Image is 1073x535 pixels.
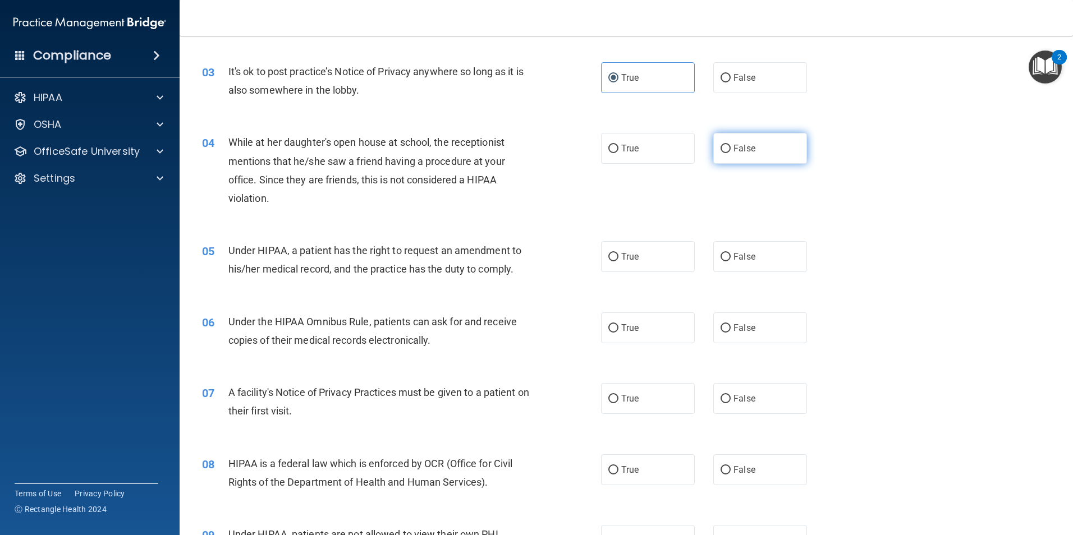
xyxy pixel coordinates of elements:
[733,393,755,404] span: False
[733,322,755,333] span: False
[721,324,731,333] input: False
[15,488,61,499] a: Terms of Use
[75,488,125,499] a: Privacy Policy
[228,245,521,275] span: Under HIPAA, a patient has the right to request an amendment to his/her medical record, and the p...
[608,74,618,82] input: True
[721,74,731,82] input: False
[34,145,140,158] p: OfficeSafe University
[608,324,618,333] input: True
[228,136,505,204] span: While at her daughter's open house at school, the receptionist mentions that he/she saw a friend ...
[34,118,62,131] p: OSHA
[34,172,75,185] p: Settings
[202,136,214,150] span: 04
[721,395,731,403] input: False
[721,466,731,474] input: False
[733,72,755,83] span: False
[13,172,163,185] a: Settings
[733,143,755,154] span: False
[608,145,618,153] input: True
[721,253,731,261] input: False
[621,393,639,404] span: True
[1057,57,1061,72] div: 2
[13,12,166,34] img: PMB logo
[13,145,163,158] a: OfficeSafe University
[34,91,62,104] p: HIPAA
[621,322,639,333] span: True
[721,145,731,153] input: False
[608,253,618,261] input: True
[228,316,517,346] span: Under the HIPAA Omnibus Rule, patients can ask for and receive copies of their medical records el...
[1029,50,1062,84] button: Open Resource Center, 2 new notifications
[202,66,214,79] span: 03
[13,118,163,131] a: OSHA
[621,251,639,262] span: True
[228,66,524,96] span: It's ok to post practice’s Notice of Privacy anywhere so long as it is also somewhere in the lobby.
[621,464,639,475] span: True
[202,245,214,258] span: 05
[608,395,618,403] input: True
[608,466,618,474] input: True
[15,504,107,515] span: Ⓒ Rectangle Health 2024
[202,458,214,471] span: 08
[228,386,529,417] span: A facility's Notice of Privacy Practices must be given to a patient on their first visit.
[621,72,639,83] span: True
[1017,458,1060,500] iframe: Drift Widget Chat Controller
[733,464,755,475] span: False
[228,458,513,488] span: HIPAA is a federal law which is enforced by OCR (Office for Civil Rights of the Department of Hea...
[733,251,755,262] span: False
[621,143,639,154] span: True
[202,386,214,400] span: 07
[33,48,111,63] h4: Compliance
[202,316,214,329] span: 06
[13,91,163,104] a: HIPAA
